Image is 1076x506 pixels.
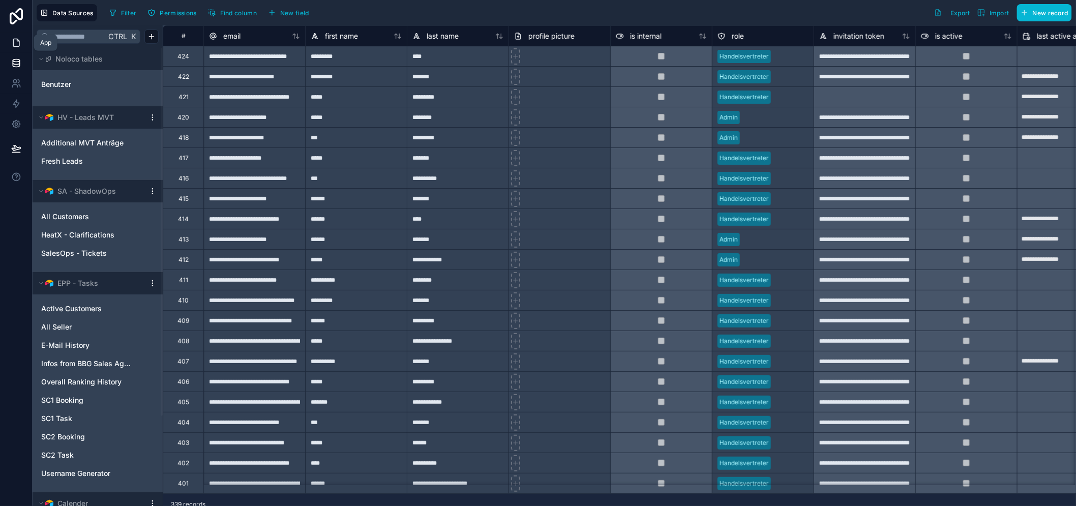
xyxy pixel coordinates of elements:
[178,195,189,203] div: 415
[160,9,196,17] span: Permissions
[178,296,189,305] div: 410
[178,235,189,244] div: 413
[720,479,769,488] div: Handelsvertreter
[130,33,137,40] span: K
[55,54,103,64] span: Noloco tables
[177,419,190,427] div: 404
[178,154,189,162] div: 417
[720,93,769,102] div: Handelsvertreter
[204,5,260,20] button: Find column
[720,72,769,81] div: Handelsvertreter
[950,9,970,17] span: Export
[41,468,110,479] span: Username Generator
[177,52,189,61] div: 424
[41,359,134,369] a: Infos from BBG Sales Agencies
[178,93,189,101] div: 421
[264,5,313,20] button: New field
[178,256,189,264] div: 412
[720,316,769,325] div: Handelsvertreter
[41,304,134,314] a: Active Customers
[41,432,134,442] a: SC2 Booking
[37,392,159,408] div: SC1 Booking
[935,31,963,41] span: is active
[37,410,159,427] div: SC1 Task
[41,395,134,405] a: SC1 Booking
[57,278,98,288] span: EPP - Tasks
[37,337,159,353] div: E-Mail History
[41,340,89,350] span: E-Mail History
[41,79,124,90] a: Benutzer
[57,186,116,196] span: SA - ShadowOps
[41,212,134,222] a: All Customers
[720,215,769,224] div: Handelsvertreter
[37,355,159,372] div: Infos from BBG Sales Agencies
[37,76,159,93] div: Benutzer
[178,480,189,488] div: 401
[720,377,769,386] div: Handelsvertreter
[720,438,769,448] div: Handelsvertreter
[41,230,114,240] span: HeatX - Clarifications
[720,113,738,122] div: Admin
[974,4,1013,21] button: Import
[41,248,107,258] span: SalesOps - Tickets
[171,32,196,40] div: #
[45,279,53,287] img: Airtable Logo
[179,276,188,284] div: 411
[37,429,159,445] div: SC2 Booking
[41,248,134,258] a: SalesOps - Tickets
[720,296,769,305] div: Handelsvertreter
[144,5,200,20] button: Permissions
[41,156,134,166] a: Fresh Leads
[178,73,189,81] div: 422
[220,9,257,17] span: Find column
[931,4,974,21] button: Export
[37,110,144,125] button: Airtable LogoHV - Leads MVT
[177,378,189,386] div: 406
[37,319,159,335] div: All Seller
[41,450,134,460] a: SC2 Task
[37,245,159,261] div: SalesOps - Tickets
[37,301,159,317] div: Active Customers
[37,184,144,198] button: Airtable LogoSA - ShadowOps
[41,156,83,166] span: Fresh Leads
[720,255,738,264] div: Admin
[37,374,159,390] div: Overall Ranking History
[37,52,153,66] button: Noloco tables
[41,413,72,424] span: SC1 Task
[105,5,140,20] button: Filter
[41,468,134,479] a: Username Generator
[720,52,769,61] div: Handelsvertreter
[41,340,134,350] a: E-Mail History
[41,377,134,387] a: Overall Ranking History
[41,432,85,442] span: SC2 Booking
[37,153,159,169] div: Fresh Leads
[720,276,769,285] div: Handelsvertreter
[732,31,744,41] span: role
[121,9,137,17] span: Filter
[528,31,575,41] span: profile picture
[41,230,134,240] a: HeatX - Clarifications
[720,459,769,468] div: Handelsvertreter
[41,212,89,222] span: All Customers
[1013,4,1072,21] a: New record
[144,5,204,20] a: Permissions
[1033,9,1068,17] span: New record
[720,235,738,244] div: Admin
[45,187,53,195] img: Airtable Logo
[720,337,769,346] div: Handelsvertreter
[1017,4,1072,21] button: New record
[41,322,72,332] span: All Seller
[37,227,159,243] div: HeatX - Clarifications
[177,398,189,406] div: 405
[45,113,53,122] img: Airtable Logo
[720,154,769,163] div: Handelsvertreter
[325,31,358,41] span: first name
[37,447,159,463] div: SC2 Task
[41,138,124,148] span: Additional MVT Anträge
[57,112,114,123] span: HV - Leads MVT
[41,322,134,332] a: All Seller
[720,174,769,183] div: Handelsvertreter
[41,138,134,148] a: Additional MVT Anträge
[223,31,241,41] span: email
